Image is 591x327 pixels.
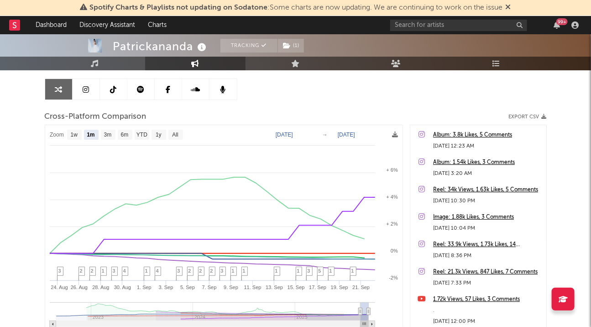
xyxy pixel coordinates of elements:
text: [DATE] [338,132,355,138]
span: Cross-Platform Comparison [45,111,146,122]
span: 5 [319,268,321,274]
div: [DATE] 12:00 PM [433,316,542,327]
text: 6m [120,132,128,138]
a: Reel: 34k Views, 1.63k Likes, 5 Comments [433,185,542,195]
text: 19. Sep [330,285,348,290]
text: Zoom [50,132,64,138]
span: 1 [243,268,246,274]
text: 30. Aug [114,285,131,290]
text: 24. Aug [51,285,68,290]
a: Reel: 33.9k Views, 1.73k Likes, 14 Comments [433,239,542,250]
div: . [433,305,542,316]
text: 3. Sep [158,285,173,290]
a: Image: 1.88k Likes, 3 Comments [433,212,542,223]
div: [DATE] 3:20 AM [433,168,542,179]
text: 0% [391,248,398,253]
text: [DATE] [276,132,293,138]
text: 1. Sep [137,285,152,290]
text: 7. Sep [202,285,216,290]
text: 3m [104,132,111,138]
a: Charts [141,16,173,34]
span: 2 [188,268,191,274]
span: 3 [58,268,61,274]
span: 2 [199,268,202,274]
text: 1m [87,132,94,138]
div: [DATE] 10:04 PM [433,223,542,234]
text: 21. Sep [352,285,370,290]
span: : Some charts are now updating. We are continuing to work on the issue [90,4,503,11]
button: (1) [278,39,304,53]
span: 3 [308,268,310,274]
span: Spotify Charts & Playlists not updating on Sodatone [90,4,268,11]
div: [DATE] 10:30 PM [433,195,542,206]
span: 3 [178,268,180,274]
a: Reel: 21.3k Views, 847 Likes, 7 Comments [433,267,542,278]
span: 2 [80,268,83,274]
text: + 2% [386,221,398,227]
span: 1 [329,268,332,274]
span: 1 [297,268,300,274]
div: Patrickananda [113,39,209,54]
button: 99+ [554,21,560,29]
text: 28. Aug [92,285,109,290]
text: -2% [389,275,398,280]
span: 3 [113,268,115,274]
button: Tracking [220,39,277,53]
div: [DATE] 7:33 PM [433,278,542,289]
span: 2 [210,268,213,274]
text: 26. Aug [70,285,87,290]
span: 1 [275,268,278,274]
div: 99 + [556,18,568,25]
a: 1.72k Views, 57 Likes, 3 Comments [433,294,542,305]
text: → [322,132,328,138]
a: Album: 3.8k Likes, 5 Comments [433,130,542,141]
a: Album: 1.54k Likes, 3 Comments [433,157,542,168]
span: 1 [232,268,235,274]
text: 5. Sep [180,285,195,290]
span: 4 [123,268,126,274]
a: Discovery Assistant [73,16,141,34]
span: 4 [156,268,159,274]
span: 2 [91,268,94,274]
span: 3 [221,268,224,274]
text: 17. Sep [309,285,326,290]
text: + 4% [386,194,398,200]
a: Dashboard [29,16,73,34]
text: + 6% [386,167,398,173]
span: 1 [102,268,105,274]
button: Export CSV [509,114,547,120]
text: 13. Sep [266,285,283,290]
text: 15. Sep [287,285,304,290]
text: All [172,132,178,138]
span: 1 [145,268,148,274]
div: [DATE] 8:36 PM [433,250,542,261]
span: 1 [351,268,354,274]
text: 11. Sep [244,285,261,290]
text: 9. Sep [224,285,238,290]
span: ( 1 ) [277,39,304,53]
text: YTD [136,132,147,138]
span: Dismiss [506,4,511,11]
text: 1w [70,132,78,138]
div: [DATE] 12:23 AM [433,141,542,152]
input: Search for artists [390,20,527,31]
text: 1y [156,132,162,138]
